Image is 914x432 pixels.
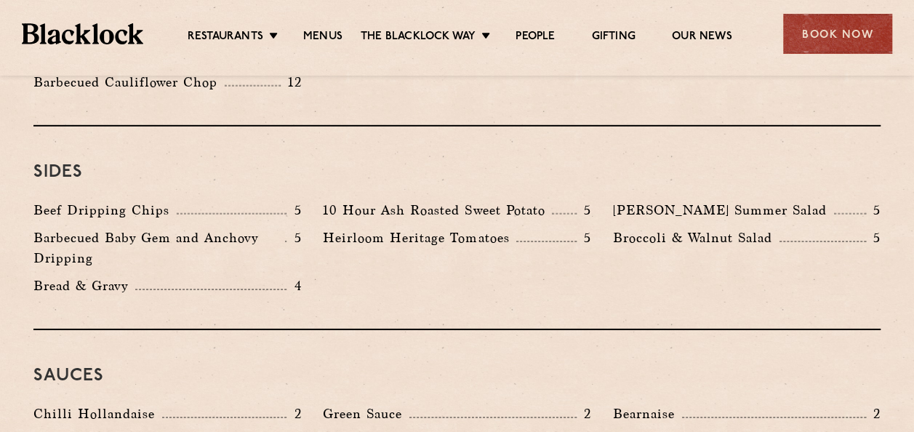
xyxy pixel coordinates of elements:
[22,23,143,44] img: BL_Textured_Logo-footer-cropped.svg
[577,228,591,247] p: 5
[33,276,135,296] p: Bread & Gravy
[303,30,342,46] a: Menus
[613,404,682,424] p: Bearnaise
[286,201,301,220] p: 5
[577,201,591,220] p: 5
[286,404,301,423] p: 2
[286,228,301,247] p: 5
[323,200,552,220] p: 10 Hour Ash Roasted Sweet Potato
[33,404,162,424] p: Chilli Hollandaise
[577,404,591,423] p: 2
[672,30,732,46] a: Our News
[33,367,881,385] h3: Sauces
[323,228,516,248] p: Heirloom Heritage Tomatoes
[286,276,301,295] p: 4
[613,228,779,248] p: Broccoli & Walnut Salad
[33,163,881,182] h3: Sides
[866,228,881,247] p: 5
[281,73,302,92] p: 12
[866,201,881,220] p: 5
[866,404,881,423] p: 2
[591,30,635,46] a: Gifting
[361,30,476,46] a: The Blacklock Way
[613,200,834,220] p: [PERSON_NAME] Summer Salad
[188,30,263,46] a: Restaurants
[33,228,285,268] p: Barbecued Baby Gem and Anchovy Dripping
[516,30,555,46] a: People
[783,14,892,54] div: Book Now
[33,200,177,220] p: Beef Dripping Chips
[33,72,225,92] p: Barbecued Cauliflower Chop
[323,404,409,424] p: Green Sauce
